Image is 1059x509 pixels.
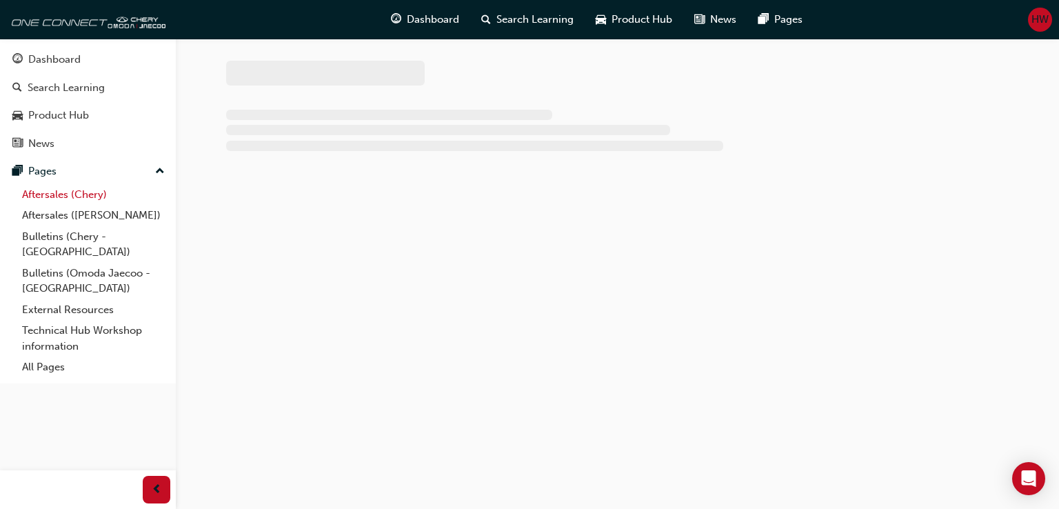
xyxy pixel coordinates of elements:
[6,103,170,128] a: Product Hub
[683,6,747,34] a: news-iconNews
[17,263,170,299] a: Bulletins (Omoda Jaecoo - [GEOGRAPHIC_DATA])
[6,159,170,184] button: Pages
[496,12,574,28] span: Search Learning
[391,11,401,28] span: guage-icon
[612,12,672,28] span: Product Hub
[585,6,683,34] a: car-iconProduct Hub
[758,11,769,28] span: pages-icon
[28,80,105,96] div: Search Learning
[12,54,23,66] span: guage-icon
[28,163,57,179] div: Pages
[152,481,162,499] span: prev-icon
[12,82,22,94] span: search-icon
[710,12,736,28] span: News
[17,357,170,378] a: All Pages
[7,6,165,33] img: oneconnect
[470,6,585,34] a: search-iconSearch Learning
[1012,462,1045,495] div: Open Intercom Messenger
[774,12,803,28] span: Pages
[12,138,23,150] span: news-icon
[1028,8,1052,32] button: HW
[747,6,814,34] a: pages-iconPages
[1031,12,1049,28] span: HW
[596,11,606,28] span: car-icon
[12,166,23,178] span: pages-icon
[407,12,459,28] span: Dashboard
[17,320,170,357] a: Technical Hub Workshop information
[17,205,170,226] a: Aftersales ([PERSON_NAME])
[694,11,705,28] span: news-icon
[380,6,470,34] a: guage-iconDashboard
[6,44,170,159] button: DashboardSearch LearningProduct HubNews
[28,136,54,152] div: News
[28,108,89,123] div: Product Hub
[6,75,170,101] a: Search Learning
[155,163,165,181] span: up-icon
[6,131,170,157] a: News
[17,226,170,263] a: Bulletins (Chery - [GEOGRAPHIC_DATA])
[17,299,170,321] a: External Resources
[17,184,170,206] a: Aftersales (Chery)
[12,110,23,122] span: car-icon
[6,47,170,72] a: Dashboard
[28,52,81,68] div: Dashboard
[481,11,491,28] span: search-icon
